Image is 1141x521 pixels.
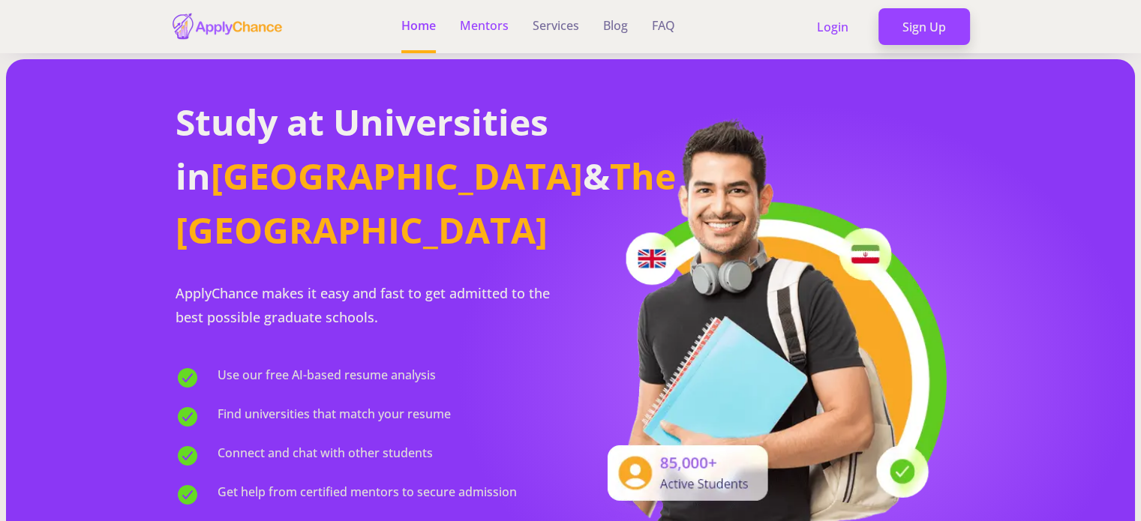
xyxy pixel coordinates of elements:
span: Connect and chat with other students [218,444,433,468]
span: Get help from certified mentors to secure admission [218,483,517,507]
span: ApplyChance makes it easy and fast to get admitted to the best possible graduate schools. [176,284,550,326]
span: [GEOGRAPHIC_DATA] [211,151,583,200]
span: Use our free AI-based resume analysis [218,366,436,390]
a: Sign Up [878,8,970,46]
a: Login [793,8,872,46]
span: Study at Universities in [176,97,548,200]
img: applychance logo [171,12,284,41]
span: Find universities that match your resume [218,405,451,429]
span: & [583,151,610,200]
